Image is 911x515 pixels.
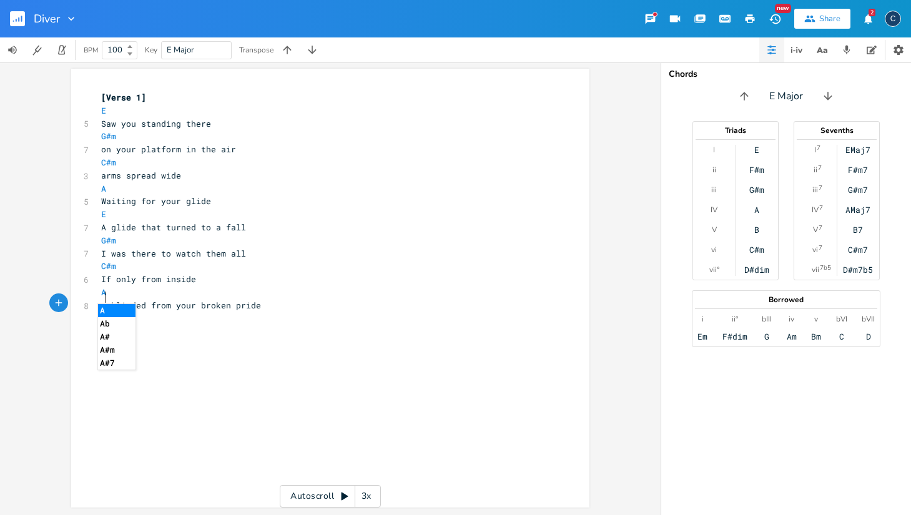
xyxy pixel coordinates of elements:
div: B [754,225,759,235]
div: Triads [693,127,778,134]
div: Em [697,331,707,341]
div: A [754,205,759,215]
div: vi [812,245,818,255]
div: F#m7 [848,165,868,175]
div: Autoscroll [280,485,381,508]
div: Borrowed [692,296,880,303]
button: Share [794,9,850,29]
span: Diver [34,13,60,24]
div: D#dim [744,265,769,275]
span: A glide that turned to a fall [101,222,246,233]
div: Chords [669,70,904,79]
sup: 7 [819,223,822,233]
div: iv [789,314,794,324]
sup: 7 [817,143,820,153]
div: iii [711,185,717,195]
div: ii [712,165,716,175]
span: E Major [167,44,194,56]
div: D [866,331,871,341]
sup: 7 [818,163,822,173]
div: F#m [749,165,764,175]
div: G [764,331,769,341]
div: i [702,314,704,324]
div: bIII [762,314,772,324]
span: a blinded from your broken pride [101,300,261,311]
button: 2 [855,7,880,30]
div: vii [812,265,819,275]
sup: 7 [819,183,822,193]
div: G#m7 [848,185,868,195]
div: ii [814,165,817,175]
div: V [813,225,818,235]
div: Sevenths [794,127,879,134]
span: G#m [101,130,116,142]
span: arms spread wide [101,170,181,181]
div: vi [711,245,717,255]
div: G#m [749,185,764,195]
div: Share [819,13,840,24]
div: B7 [853,225,863,235]
div: V [712,225,717,235]
div: New [775,4,791,13]
button: C [885,4,901,33]
li: A# [98,330,135,343]
span: Saw you standing there [101,118,211,129]
div: F#dim [722,331,747,341]
div: IV [711,205,717,215]
span: A [101,183,106,194]
div: C#m7 [848,245,868,255]
div: Am [787,331,797,341]
li: A [98,304,135,317]
div: C [839,331,844,341]
div: BPM [84,47,98,54]
button: New [762,7,787,30]
div: v [814,314,818,324]
div: 3x [355,485,378,508]
span: [Verse 1] [101,92,146,103]
span: C#m [101,260,116,272]
span: If only from inside [101,273,196,285]
li: A#m [98,343,135,356]
div: C#m [749,245,764,255]
sup: 7 [819,243,822,253]
div: bVI [836,314,847,324]
span: E [101,105,106,116]
div: E [754,145,759,155]
div: vii° [709,265,719,275]
div: I [713,145,715,155]
div: catletts [885,11,901,27]
div: iii [812,185,818,195]
div: EMaj7 [845,145,870,155]
sup: 7b5 [820,263,831,273]
span: E [101,208,106,220]
div: Key [145,46,157,54]
span: E Major [769,89,803,104]
div: ii° [732,314,738,324]
div: D#m7b5 [843,265,873,275]
span: C#m [101,157,116,168]
div: bVII [862,314,875,324]
span: I was there to watch them all [101,248,246,259]
div: Transpose [239,46,273,54]
li: A#7 [98,356,135,370]
div: 2 [869,9,875,16]
span: Waiting for your glide [101,195,211,207]
div: Bm [811,331,821,341]
sup: 7 [819,203,823,213]
span: A [101,287,106,298]
li: Ab [98,317,135,330]
span: G#m [101,235,116,246]
div: AMaj7 [845,205,870,215]
div: I [814,145,816,155]
div: IV [812,205,819,215]
span: on your platform in the air [101,144,236,155]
